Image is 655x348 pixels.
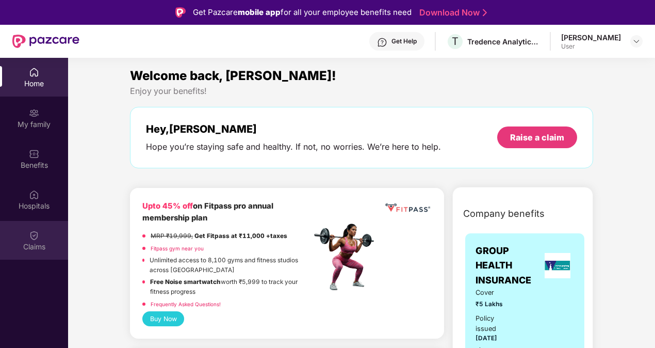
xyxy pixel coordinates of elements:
[29,189,39,200] img: svg+xml;base64,PHN2ZyBpZD0iSG9zcGl0YWxzIiB4bWxucz0iaHR0cDovL3d3dy53My5vcmcvMjAwMC9zdmciIHdpZHRoPS...
[12,35,79,48] img: New Pazcare Logo
[632,37,641,45] img: svg+xml;base64,PHN2ZyBpZD0iRHJvcGRvd24tMzJ4MzIiIHhtbG5zPSJodHRwOi8vd3d3LnczLm9yZy8yMDAwL3N2ZyIgd2...
[29,108,39,118] img: svg+xml;base64,PHN2ZyB3aWR0aD0iMjAiIGhlaWdodD0iMjAiIHZpZXdCb3g9IjAgMCAyMCAyMCIgZmlsbD0ibm9uZSIgeG...
[463,207,545,221] span: Company benefits
[150,256,311,275] p: Unlimited access to 8,100 gyms and fitness studios across [GEOGRAPHIC_DATA]
[146,141,441,152] div: Hope you’re staying safe and healthy. If not, no worries. We’re here to help.
[130,68,336,83] span: Welcome back, [PERSON_NAME]!
[476,335,497,342] span: [DATE]
[29,230,39,241] img: svg+xml;base64,PHN2ZyBpZD0iQ2xhaW0iIHhtbG5zPSJodHRwOi8vd3d3LnczLm9yZy8yMDAwL3N2ZyIgd2lkdGg9IjIwIi...
[151,232,193,240] del: MRP ₹19,999,
[391,37,417,45] div: Get Help
[476,288,512,298] span: Cover
[476,299,512,309] span: ₹5 Lakhs
[151,301,221,307] a: Frequently Asked Questions!
[175,7,186,18] img: Logo
[238,7,281,17] strong: mobile app
[510,132,564,143] div: Raise a claim
[142,201,193,211] b: Upto 45% off
[561,33,621,42] div: [PERSON_NAME]
[142,311,184,326] button: Buy Now
[130,86,593,97] div: Enjoy your benefits!
[311,221,383,293] img: fpp.png
[476,313,512,334] div: Policy issued
[483,7,487,18] img: Stroke
[467,37,539,46] div: Tredence Analytics Solutions Private Limited
[419,7,484,18] a: Download Now
[142,201,273,223] b: on Fitpass pro annual membership plan
[151,245,204,251] a: Fitpass gym near you
[146,123,441,135] div: Hey, [PERSON_NAME]
[194,232,287,240] strong: Get Fitpass at ₹11,000 +taxes
[476,244,541,288] span: GROUP HEALTH INSURANCE
[29,67,39,77] img: svg+xml;base64,PHN2ZyBpZD0iSG9tZSIgeG1sbnM9Imh0dHA6Ly93d3cudzMub3JnLzIwMDAvc3ZnIiB3aWR0aD0iMjAiIG...
[561,42,621,51] div: User
[29,149,39,159] img: svg+xml;base64,PHN2ZyBpZD0iQmVuZWZpdHMiIHhtbG5zPSJodHRwOi8vd3d3LnczLm9yZy8yMDAwL3N2ZyIgd2lkdGg9Ij...
[452,35,458,48] span: T
[150,278,221,286] strong: Free Noise smartwatch
[384,200,432,215] img: fppp.png
[193,6,412,19] div: Get Pazcare for all your employee benefits need
[377,37,387,48] img: svg+xml;base64,PHN2ZyBpZD0iSGVscC0zMngzMiIgeG1sbnM9Imh0dHA6Ly93d3cudzMub3JnLzIwMDAvc3ZnIiB3aWR0aD...
[150,277,311,296] p: worth ₹5,999 to track your fitness progress
[545,253,570,278] img: insurerLogo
